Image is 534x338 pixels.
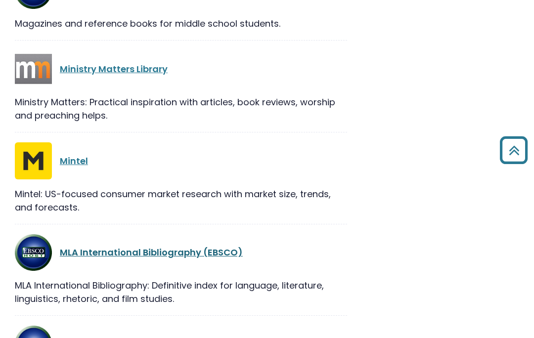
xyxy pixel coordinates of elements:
[496,141,532,159] a: Back to Top
[15,96,347,123] div: Ministry Matters: Practical inspiration with articles, book reviews, worship and preaching helps.
[60,155,88,168] a: Mintel
[15,188,347,214] div: Mintel: US-focused consumer market research with market size, trends, and forecasts.
[60,247,243,259] a: MLA International Bibliography (EBSCO)
[15,17,347,31] div: Magazines and reference books for middle school students.
[15,279,347,306] div: MLA International Bibliography: Definitive index for language, literature, linguistics, rhetoric,...
[60,63,168,76] a: Ministry Matters Library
